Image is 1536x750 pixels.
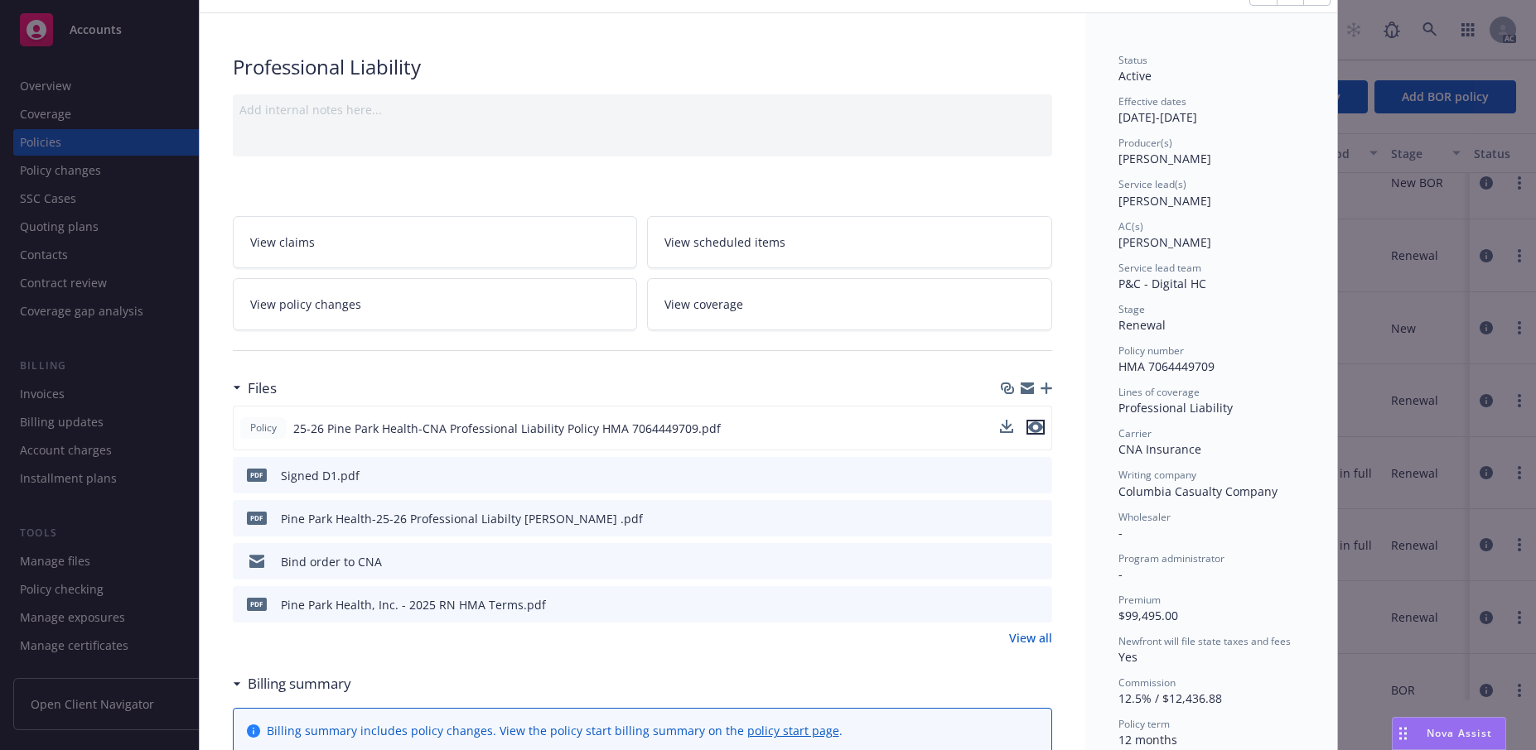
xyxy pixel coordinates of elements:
[1118,276,1206,291] span: P&C - Digital HC
[1118,136,1172,150] span: Producer(s)
[1118,441,1201,457] span: CNA Insurance
[1118,400,1233,416] span: Professional Liability
[293,420,721,437] span: 25-26 Pine Park Health-CNA Professional Liability Policy HMA 7064449709.pdf
[248,377,277,399] h3: Files
[267,722,843,739] div: Billing summary includes policy changes. View the policy start billing summary on the .
[1009,629,1052,647] a: View all
[247,512,267,524] span: pdf
[664,296,743,313] span: View coverage
[233,53,1052,81] div: Professional Liability
[247,469,267,481] span: pdf
[1004,510,1017,527] button: download file
[1118,358,1215,374] span: HMA 7064449709
[1118,468,1196,482] span: Writing company
[1118,344,1184,358] span: Policy number
[250,233,315,251] span: View claims
[250,296,361,313] span: View policy changes
[233,673,351,695] div: Billing summary
[247,421,280,435] span: Policy
[747,723,839,738] a: policy start page
[1000,420,1013,433] button: download file
[1118,634,1291,648] span: Newfront will file state taxes and fees
[281,510,643,527] div: Pine Park Health-25-26 Professional Liabilty [PERSON_NAME] .pdf
[647,216,1052,268] a: View scheduled items
[1118,302,1145,316] span: Stage
[1118,53,1147,67] span: Status
[1118,151,1211,166] span: [PERSON_NAME]
[1118,525,1123,541] span: -
[233,377,277,399] div: Files
[1118,193,1211,209] span: [PERSON_NAME]
[1118,608,1178,623] span: $99,495.00
[1000,420,1013,437] button: download file
[664,233,785,251] span: View scheduled items
[233,278,638,330] a: View policy changes
[1118,426,1152,440] span: Carrier
[647,278,1052,330] a: View coverage
[1004,553,1017,570] button: download file
[1118,717,1170,731] span: Policy term
[281,596,546,613] div: Pine Park Health, Inc. - 2025 RN HMA Terms.pdf
[1118,675,1176,690] span: Commission
[1118,94,1304,126] div: [DATE] - [DATE]
[281,467,360,484] div: Signed D1.pdf
[1118,234,1211,250] span: [PERSON_NAME]
[1031,467,1046,484] button: preview file
[1004,596,1017,613] button: download file
[1031,553,1046,570] button: preview file
[1118,690,1222,706] span: 12.5% / $12,436.88
[1118,177,1186,191] span: Service lead(s)
[1118,732,1177,748] span: 12 months
[1118,317,1166,333] span: Renewal
[281,553,382,570] div: Bind order to CNA
[1393,718,1413,749] div: Drag to move
[1026,420,1045,437] button: preview file
[1427,726,1492,740] span: Nova Assist
[239,101,1046,118] div: Add internal notes here...
[1118,68,1152,84] span: Active
[1118,219,1143,233] span: AC(s)
[1031,596,1046,613] button: preview file
[233,216,638,268] a: View claims
[1118,566,1123,582] span: -
[1392,717,1506,750] button: Nova Assist
[1118,385,1200,399] span: Lines of coverage
[1118,649,1138,665] span: Yes
[1118,94,1186,108] span: Effective dates
[247,598,267,610] span: pdf
[1118,593,1161,607] span: Premium
[1118,551,1224,565] span: Program administrator
[1031,510,1046,527] button: preview file
[1004,467,1017,484] button: download file
[248,673,351,695] h3: Billing summary
[1118,483,1278,499] span: Columbia Casualty Company
[1026,420,1045,435] button: preview file
[1118,510,1171,524] span: Wholesaler
[1118,261,1201,275] span: Service lead team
